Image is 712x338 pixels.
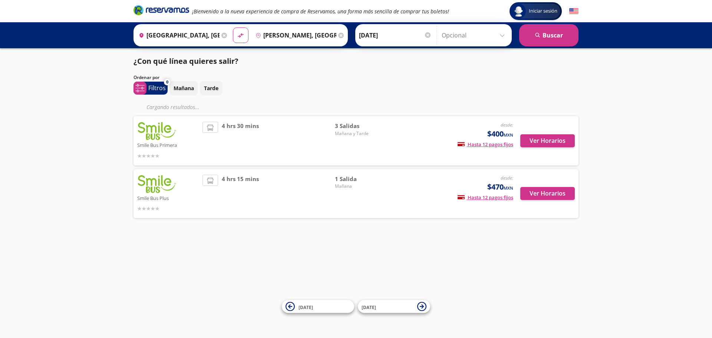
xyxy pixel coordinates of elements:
span: [DATE] [299,304,313,310]
a: Brand Logo [133,4,189,18]
em: desde: [501,175,513,181]
img: Smile Bus Primera [137,122,177,140]
span: $470 [487,181,513,193]
p: ¿Con qué línea quieres salir? [133,56,238,67]
p: Smile Bus Primera [137,140,199,149]
button: English [569,7,578,16]
span: Hasta 12 pagos fijos [458,141,513,148]
p: Smile Bus Plus [137,193,199,202]
input: Buscar Origen [136,26,220,45]
em: Cargando resultados ... [146,104,200,111]
small: MXN [504,185,513,191]
span: Mañana [335,183,387,190]
span: 4 hrs 30 mins [222,122,259,160]
p: Filtros [148,83,166,92]
span: 0 [166,79,168,85]
span: [DATE] [362,304,376,310]
button: Ver Horarios [520,134,575,147]
span: Mañana y Tarde [335,130,387,137]
button: Buscar [519,24,578,46]
span: Hasta 12 pagos fijos [458,194,513,201]
button: [DATE] [282,300,354,313]
span: 3 Salidas [335,122,387,130]
p: Mañana [174,84,194,92]
button: Tarde [200,81,222,95]
span: 1 Salida [335,175,387,183]
em: ¡Bienvenido a la nueva experiencia de compra de Reservamos, una forma más sencilla de comprar tus... [192,8,449,15]
button: Ver Horarios [520,187,575,200]
em: desde: [501,122,513,128]
i: Brand Logo [133,4,189,16]
input: Buscar Destino [253,26,336,45]
span: $400 [487,128,513,140]
button: Mañana [169,81,198,95]
span: Iniciar sesión [526,7,560,15]
button: 0Filtros [133,82,168,95]
span: 4 hrs 15 mins [222,175,259,213]
p: Tarde [204,84,218,92]
input: Opcional [442,26,508,45]
small: MXN [504,132,513,138]
input: Elegir Fecha [359,26,432,45]
p: Ordenar por [133,74,159,81]
button: [DATE] [358,300,430,313]
img: Smile Bus Plus [137,175,177,193]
